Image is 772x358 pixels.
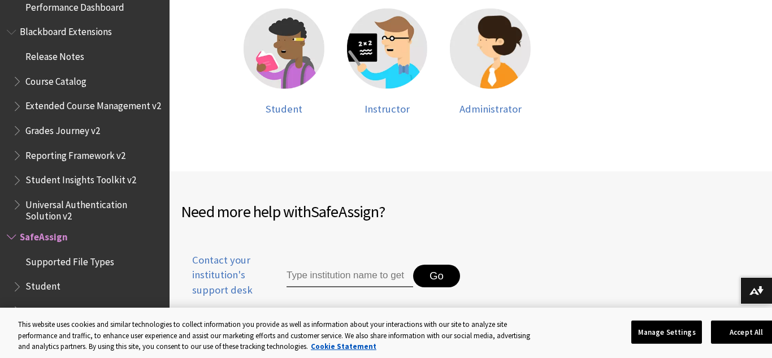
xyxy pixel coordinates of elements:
[450,8,531,89] img: Administrator help
[311,342,376,351] a: More information about your privacy, opens in a new tab
[20,227,68,243] span: SafeAssign
[266,102,302,115] span: Student
[7,23,163,222] nav: Book outline for Blackboard Extensions
[7,227,163,345] nav: Book outline for Blackboard SafeAssign
[244,8,324,115] a: Student help Student
[25,301,67,317] span: Instructor
[18,319,540,352] div: This website uses cookies and similar technologies to collect information you provide as well as ...
[25,97,161,112] span: Extended Course Management v2
[244,8,324,89] img: Student help
[459,102,522,115] span: Administrator
[311,201,379,222] span: SafeAssign
[25,146,125,161] span: Reporting Framework v2
[347,8,428,115] a: Instructor help Instructor
[25,121,100,136] span: Grades Journey v2
[181,253,261,311] a: Contact your institution's support desk
[365,102,410,115] span: Instructor
[287,265,413,287] input: Type institution name to get support
[25,195,162,222] span: Universal Authentication Solution v2
[450,8,531,115] a: Administrator help Administrator
[181,200,471,223] h2: Need more help with ?
[413,265,460,287] button: Go
[25,252,114,268] span: Supported File Types
[25,171,136,186] span: Student Insights Toolkit v2
[181,253,261,297] span: Contact your institution's support desk
[25,277,60,292] span: Student
[20,23,112,38] span: Blackboard Extensions
[347,8,428,89] img: Instructor help
[631,320,702,344] button: Manage Settings
[25,72,86,87] span: Course Catalog
[25,47,84,62] span: Release Notes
